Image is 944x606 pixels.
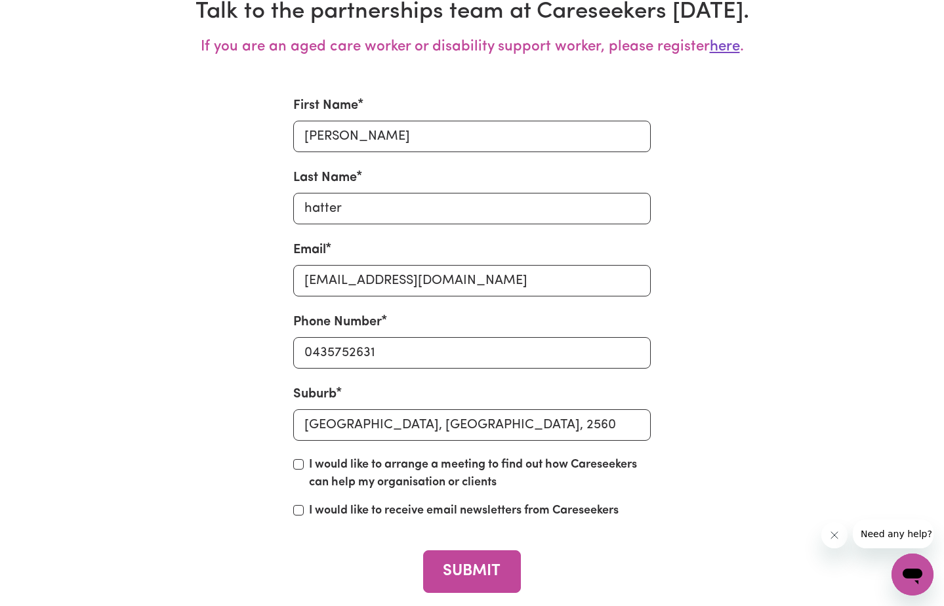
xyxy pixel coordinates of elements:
h5: If you are an aged care worker or disability support worker, please register . [126,30,819,64]
button: SUBMIT [423,550,521,593]
a: here [710,39,740,54]
label: Suburb [293,384,337,404]
label: I would like to receive email newsletters from Careseekers [309,502,619,520]
iframe: Close message [821,522,848,548]
label: Last Name [293,168,357,188]
label: First Name [293,96,358,115]
input: e.g. amber.smith@gmail.com [293,265,651,296]
iframe: Button to launch messaging window [892,554,934,596]
input: e.g. North Bondi, New South Wales [293,409,651,441]
input: Enter last name [293,193,651,224]
input: e.g. 0410 123 456 [293,337,651,369]
input: Enter first name [293,121,651,152]
label: Phone Number [293,312,382,332]
iframe: Message from company [853,519,934,548]
label: I would like to arrange a meeting to find out how Careseekers can help my organisation or clients [309,456,651,492]
label: Email [293,240,326,260]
